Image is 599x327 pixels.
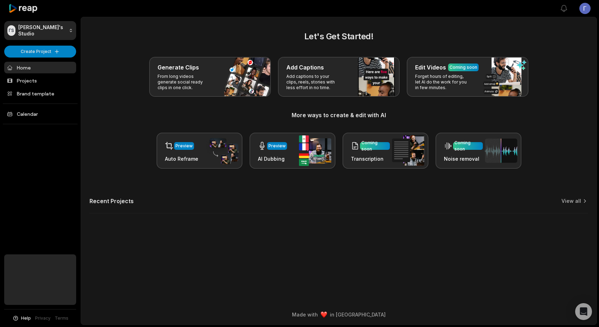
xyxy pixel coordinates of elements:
[89,111,588,119] h3: More ways to create & edit with AI
[351,155,390,162] h3: Transcription
[55,315,68,321] a: Terms
[4,62,76,73] a: Home
[299,135,331,166] img: ai_dubbing.png
[485,139,517,163] img: noise_removal.png
[18,24,66,37] p: [PERSON_NAME]'s Studio
[175,143,193,149] div: Preview
[4,46,76,58] button: Create Project
[415,63,446,72] h3: Edit Videos
[361,140,388,152] div: Coming soon
[158,63,199,72] h3: Generate Clips
[12,315,31,321] button: Help
[286,74,341,91] p: Add captions to your clips, reels, stories with less effort in no time.
[206,137,238,165] img: auto_reframe.png
[321,312,327,318] img: heart emoji
[268,143,286,149] div: Preview
[575,303,592,320] div: Open Intercom Messenger
[4,88,76,99] a: Brand template
[89,30,588,43] h2: Let's Get Started!
[165,155,198,162] h3: Auto Reframe
[392,135,424,166] img: transcription.png
[258,155,287,162] h3: AI Dubbing
[450,64,477,71] div: Coming soon
[7,25,15,36] div: ΓS
[415,74,470,91] p: Forget hours of editing, let AI do the work for you in few minutes.
[561,198,581,205] a: View all
[286,63,324,72] h3: Add Captions
[454,140,481,152] div: Coming soon
[89,198,134,205] h2: Recent Projects
[444,155,483,162] h3: Noise removal
[35,315,51,321] a: Privacy
[21,315,31,321] span: Help
[4,75,76,86] a: Projects
[4,108,76,120] a: Calendar
[87,311,590,318] div: Made with in [GEOGRAPHIC_DATA]
[158,74,212,91] p: From long videos generate social ready clips in one click.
